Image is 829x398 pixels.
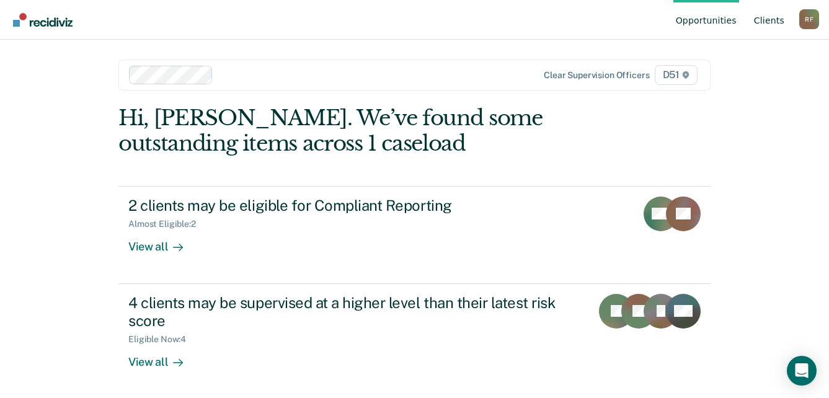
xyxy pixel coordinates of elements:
[128,334,196,345] div: Eligible Now : 4
[128,197,564,214] div: 2 clients may be eligible for Compliant Reporting
[118,105,592,156] div: Hi, [PERSON_NAME]. We’ve found some outstanding items across 1 caseload
[787,356,817,386] div: Open Intercom Messenger
[655,65,698,85] span: D51
[128,345,198,369] div: View all
[13,13,73,27] img: Recidiviz
[128,219,206,229] div: Almost Eligible : 2
[544,70,649,81] div: Clear supervision officers
[128,229,198,254] div: View all
[118,186,711,284] a: 2 clients may be eligible for Compliant ReportingAlmost Eligible:2View all
[799,9,819,29] div: R F
[799,9,819,29] button: Profile dropdown button
[128,294,564,330] div: 4 clients may be supervised at a higher level than their latest risk score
